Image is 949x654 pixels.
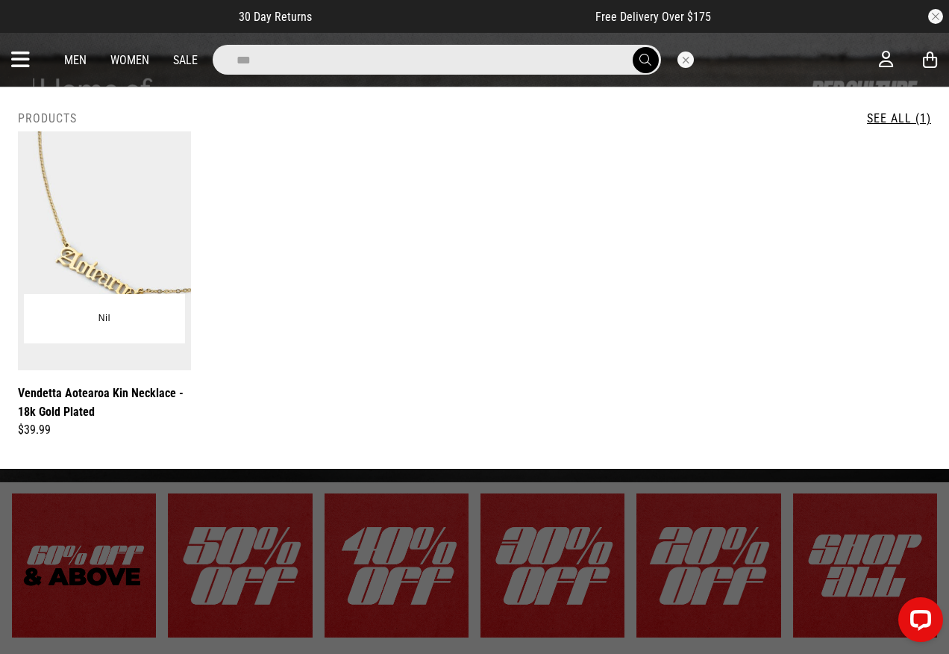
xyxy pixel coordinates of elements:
a: Men [64,53,87,67]
span: 30 Day Returns [239,10,312,24]
iframe: Customer reviews powered by Trustpilot [342,9,566,24]
iframe: LiveChat chat widget [886,591,949,654]
a: Vendetta Aotearoa Kin Necklace - 18k Gold Plated [18,384,191,421]
button: Nil [87,305,122,332]
span: Free Delivery Over $175 [595,10,711,24]
button: Close search [677,52,694,68]
h2: Products [18,111,77,125]
div: $39.99 [18,421,191,439]
a: See All (1) [867,111,931,125]
a: Women [110,53,149,67]
a: Sale [173,53,198,67]
img: Vendetta Aotearoa Kin Necklace - 18k Gold Plated in Gold [18,131,191,370]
